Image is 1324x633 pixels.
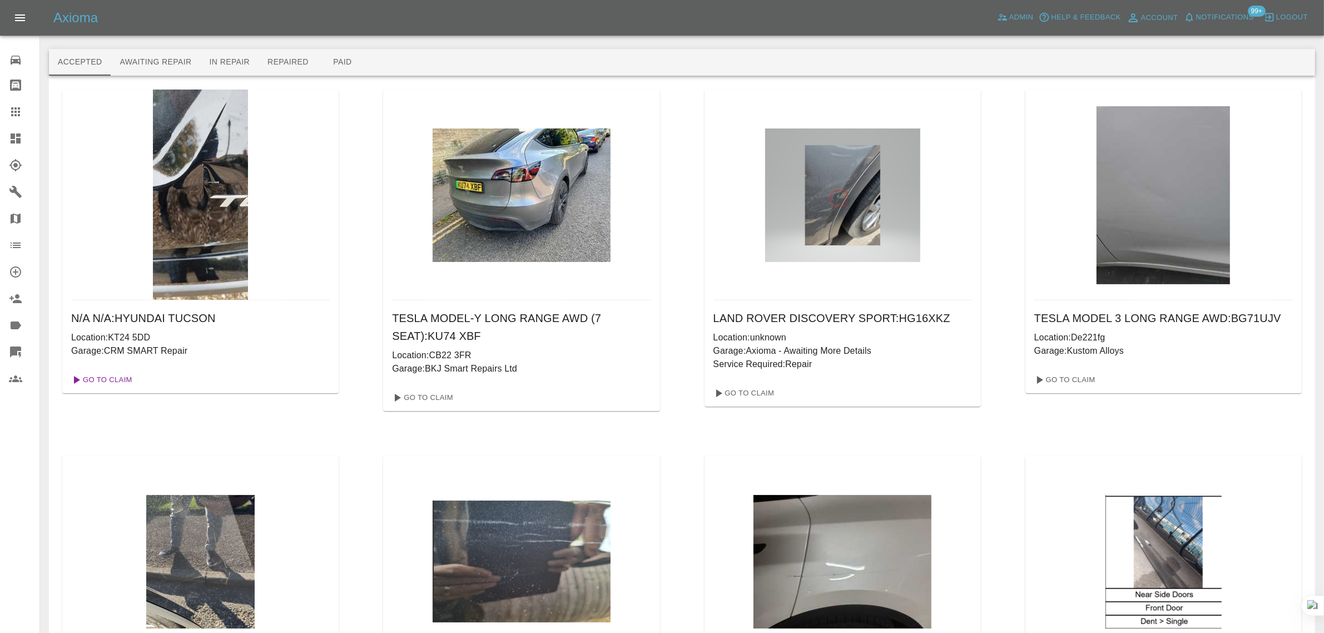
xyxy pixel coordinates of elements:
[1034,309,1293,327] h6: TESLA MODEL 3 LONG RANGE AWD : BG71UJV
[713,358,972,371] p: Service Required: Repair
[392,309,651,345] h6: TESLA MODEL-Y LONG RANGE AWD (7 SEAT) : KU74 XBF
[71,344,330,358] p: Garage: CRM SMART Repair
[1051,11,1120,24] span: Help & Feedback
[1030,371,1098,389] a: Go To Claim
[71,331,330,344] p: Location: KT24 5DD
[71,309,330,327] h6: N/A N/A : HYUNDAI TUCSON
[392,349,651,362] p: Location: CB22 3FR
[1276,11,1308,24] span: Logout
[53,9,98,27] h5: Axioma
[1141,12,1178,24] span: Account
[259,49,318,76] button: Repaired
[713,331,972,344] p: Location: unknown
[1248,6,1266,17] span: 99+
[388,389,456,407] a: Go To Claim
[1261,9,1311,26] button: Logout
[994,9,1037,26] a: Admin
[709,384,777,402] a: Go To Claim
[1034,344,1293,358] p: Garage: Kustom Alloys
[1036,9,1123,26] button: Help & Feedback
[1034,331,1293,344] p: Location: De221fg
[7,4,33,31] button: Open drawer
[1196,11,1254,24] span: Notifications
[1181,9,1257,26] button: Notifications
[111,49,200,76] button: Awaiting Repair
[67,371,135,389] a: Go To Claim
[713,344,972,358] p: Garage: Axioma - Awaiting More Details
[318,49,368,76] button: Paid
[392,362,651,375] p: Garage: BKJ Smart Repairs Ltd
[713,309,972,327] h6: LAND ROVER DISCOVERY SPORT : HG16XKZ
[201,49,259,76] button: In Repair
[49,49,111,76] button: Accepted
[1124,9,1181,27] a: Account
[1009,11,1034,24] span: Admin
